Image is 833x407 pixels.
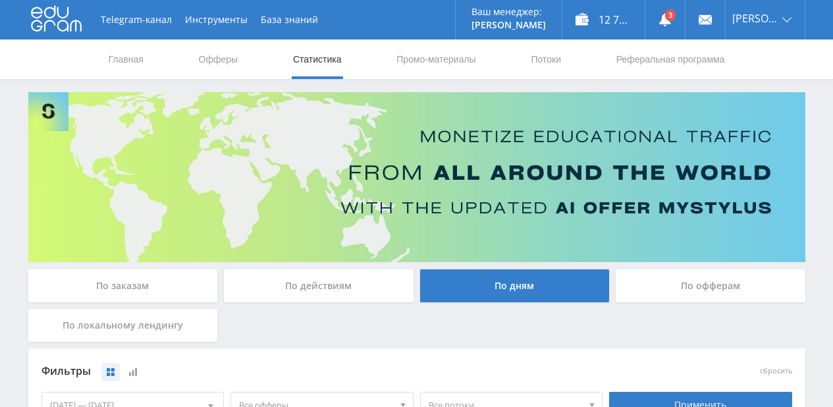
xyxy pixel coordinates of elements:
div: Фильтры [41,362,603,381]
p: Ваш менеджер: [471,7,546,17]
a: Промо-материалы [395,40,477,79]
p: [PERSON_NAME] [471,20,546,30]
div: По дням [420,269,610,302]
a: Главная [107,40,145,79]
img: Banner [28,92,805,262]
div: По действиям [224,269,414,302]
a: Реферальная программа [615,40,726,79]
a: Офферы [198,40,240,79]
div: По локальному лендингу [28,309,218,342]
button: сбросить [760,367,792,375]
span: [PERSON_NAME] [732,13,778,24]
div: По заказам [28,269,218,302]
div: По офферам [616,269,805,302]
a: Потоки [529,40,562,79]
a: Статистика [292,40,343,79]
